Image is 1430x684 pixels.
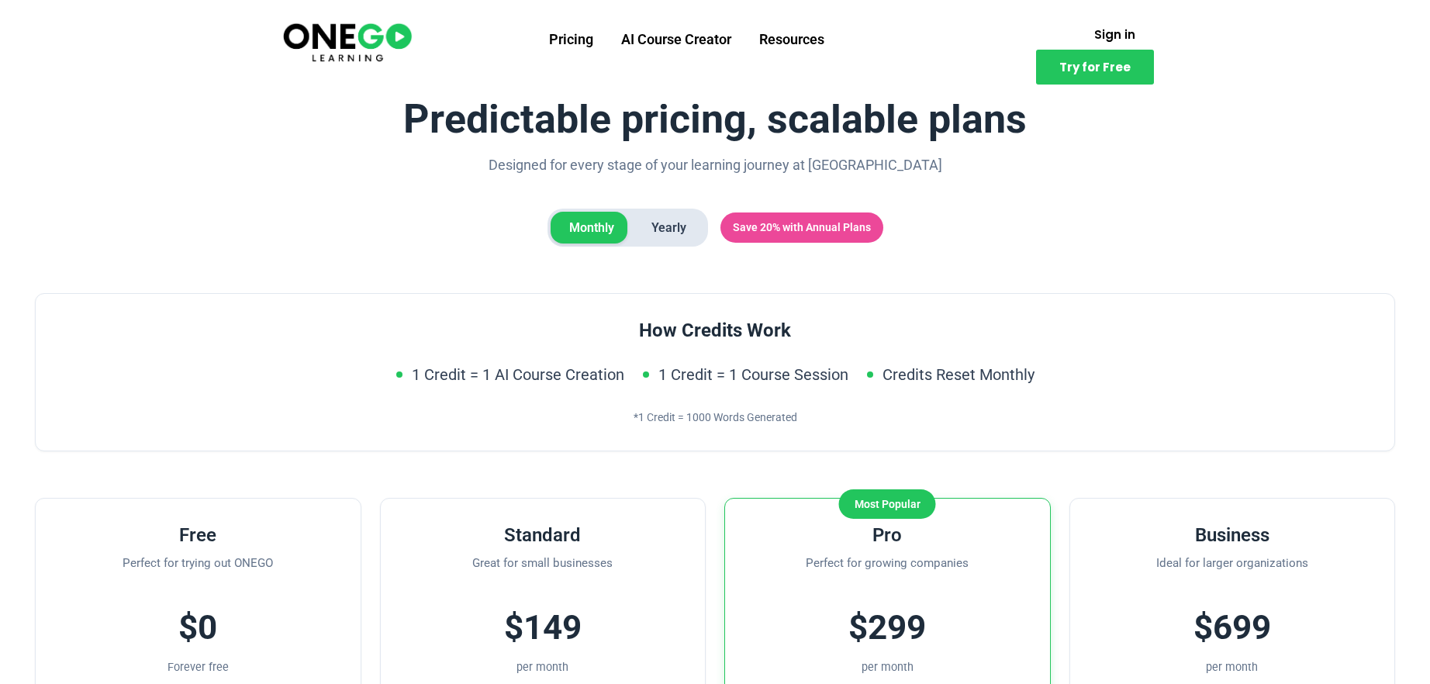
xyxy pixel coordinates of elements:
a: Pricing [535,19,607,60]
div: per month [1095,658,1370,676]
h3: Business [1095,523,1370,548]
div: Forever free [60,658,336,676]
div: $699 [1095,600,1370,655]
span: Yearly [633,212,705,244]
a: Sign in [1076,19,1154,50]
a: AI Course Creator [607,19,745,60]
p: Ideal for larger organizations [1095,554,1370,585]
p: Designed for every stage of your learning journey at [GEOGRAPHIC_DATA] [463,154,967,178]
p: Perfect for trying out ONEGO [60,554,336,585]
a: Resources [745,19,838,60]
span: Save 20% with Annual Plans [720,212,883,242]
h1: Predictable pricing, scalable plans [35,97,1395,141]
h3: Pro [750,523,1025,548]
p: Perfect for growing companies [750,554,1025,585]
div: $299 [750,600,1025,655]
span: Monthly [551,212,633,244]
div: per month [750,658,1025,676]
h3: How Credits Work [60,319,1370,343]
span: Try for Free [1059,61,1131,73]
h3: Free [60,523,336,548]
span: 1 Credit = 1 Course Session [658,362,848,387]
div: per month [406,658,681,676]
span: Credits Reset Monthly [883,362,1035,387]
span: Sign in [1094,29,1135,40]
p: Great for small businesses [406,554,681,585]
h3: Standard [406,523,681,548]
div: $149 [406,600,681,655]
div: *1 Credit = 1000 Words Generated [60,409,1370,426]
a: Try for Free [1036,50,1154,85]
div: Most Popular [839,489,936,519]
span: 1 Credit = 1 AI Course Creation [412,362,624,387]
div: $0 [60,600,336,655]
